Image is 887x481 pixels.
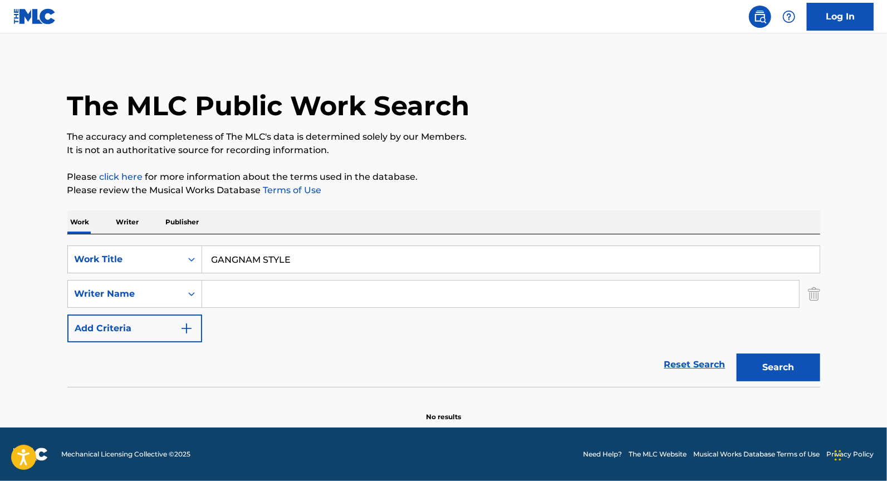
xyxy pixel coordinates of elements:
[13,448,48,461] img: logo
[778,6,800,28] div: Help
[180,322,193,335] img: 9d2ae6d4665cec9f34b9.svg
[75,253,175,266] div: Work Title
[583,449,622,459] a: Need Help?
[67,170,820,184] p: Please for more information about the terms used in the database.
[629,449,687,459] a: The MLC Website
[163,210,203,234] p: Publisher
[807,3,874,31] a: Log In
[737,354,820,381] button: Search
[67,89,470,122] h1: The MLC Public Work Search
[753,10,767,23] img: search
[659,352,731,377] a: Reset Search
[67,210,93,234] p: Work
[13,8,56,24] img: MLC Logo
[61,449,190,459] span: Mechanical Licensing Collective © 2025
[113,210,143,234] p: Writer
[426,399,461,422] p: No results
[826,449,874,459] a: Privacy Policy
[835,439,841,472] div: Drag
[67,184,820,197] p: Please review the Musical Works Database
[261,185,322,195] a: Terms of Use
[67,315,202,342] button: Add Criteria
[75,287,175,301] div: Writer Name
[831,428,887,481] iframe: Chat Widget
[782,10,796,23] img: help
[100,171,143,182] a: click here
[67,130,820,144] p: The accuracy and completeness of The MLC's data is determined solely by our Members.
[749,6,771,28] a: Public Search
[808,280,820,308] img: Delete Criterion
[693,449,820,459] a: Musical Works Database Terms of Use
[67,144,820,157] p: It is not an authoritative source for recording information.
[67,246,820,387] form: Search Form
